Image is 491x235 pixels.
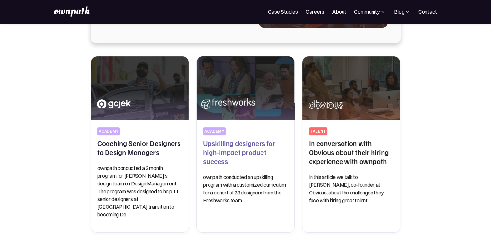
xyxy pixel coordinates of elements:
div: talent [310,129,326,134]
h2: In conversation with Obvious about their hiring experience with ownpath [309,138,394,165]
a: Case Studies [268,8,298,15]
h2: Upskilling designers for high-impact product success [203,138,288,165]
a: About [332,8,346,15]
div: Community [354,8,380,15]
a: In conversation with Obvious about their hiring experience with ownpathtalentIn conversation with... [302,56,401,233]
img: Coaching Senior Designers to Design Managers [91,56,189,120]
p: ownpath conducted a 3 month program for [PERSON_NAME]’s design team on Design Management. The pro... [97,164,182,218]
p: In this article we talk to [PERSON_NAME], co-founder at Obvious, about the challenges they face w... [309,173,394,204]
div: Blog [394,8,404,15]
p: ownpath conducted an upskilling program with a customized curriculum for a cohort of 23 designers... [203,173,288,204]
img: Upskilling designers for high-impact product success [194,55,297,121]
a: Coaching Senior Designers to Design ManagersacademyCoaching Senior Designers to Design Managersow... [91,56,189,233]
div: Academy [204,129,224,134]
a: Upskilling designers for high-impact product successAcademyUpskilling designers for high-impact p... [196,56,295,233]
div: Community [354,8,386,15]
a: Contact [418,8,437,15]
a: Careers [306,8,324,15]
h2: Coaching Senior Designers to Design Managers [97,138,182,156]
div: academy [99,129,119,134]
img: In conversation with Obvious about their hiring experience with ownpath [302,56,400,120]
div: Blog [394,8,411,15]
